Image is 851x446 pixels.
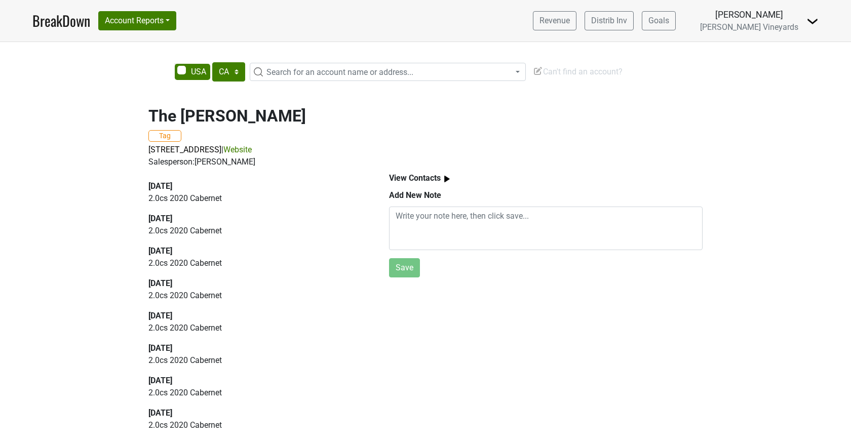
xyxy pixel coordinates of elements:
div: [PERSON_NAME] [700,8,798,21]
a: Website [223,145,252,154]
div: [DATE] [148,180,366,192]
div: [DATE] [148,342,366,354]
div: [DATE] [148,310,366,322]
button: Save [389,258,420,277]
span: Can't find an account? [533,67,623,76]
p: 2.0 cs 2020 Cabernet [148,387,366,399]
b: Add New Note [389,190,441,200]
div: [DATE] [148,375,366,387]
img: arrow_right.svg [441,173,453,185]
button: Tag [148,130,181,142]
p: | [148,144,703,156]
p: 2.0 cs 2020 Cabernet [148,290,366,302]
p: 2.0 cs 2020 Cabernet [148,257,366,269]
div: [DATE] [148,245,366,257]
p: 2.0 cs 2020 Cabernet [148,419,366,431]
h2: The [PERSON_NAME] [148,106,703,126]
div: [DATE] [148,407,366,419]
p: 2.0 cs 2020 Cabernet [148,354,366,367]
button: Account Reports [98,11,176,30]
a: Distrib Inv [585,11,634,30]
div: [DATE] [148,277,366,290]
div: [DATE] [148,213,366,225]
p: 2.0 cs 2020 Cabernet [148,225,366,237]
a: [STREET_ADDRESS] [148,145,221,154]
p: 2.0 cs 2020 Cabernet [148,322,366,334]
a: Goals [642,11,676,30]
a: Revenue [533,11,576,30]
span: [PERSON_NAME] Vineyards [700,22,798,32]
img: Dropdown Menu [806,15,819,27]
div: Salesperson: [PERSON_NAME] [148,156,703,168]
b: View Contacts [389,173,441,183]
a: BreakDown [32,10,90,31]
p: 2.0 cs 2020 Cabernet [148,192,366,205]
span: Search for an account name or address... [266,67,413,77]
img: Edit [533,66,543,76]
